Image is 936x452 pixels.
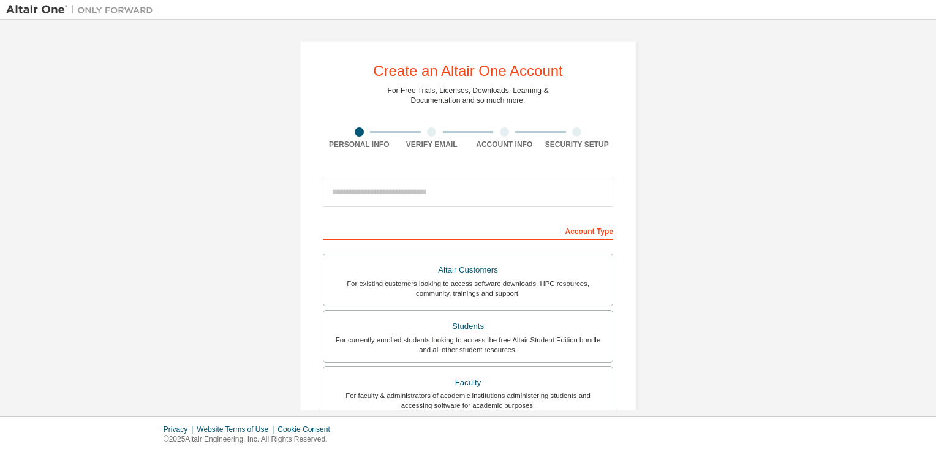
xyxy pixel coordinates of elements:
div: Account Info [468,140,541,149]
div: For faculty & administrators of academic institutions administering students and accessing softwa... [331,391,605,410]
div: Privacy [164,424,197,434]
div: Altair Customers [331,262,605,279]
div: Account Type [323,220,613,240]
div: Cookie Consent [277,424,337,434]
div: Faculty [331,374,605,391]
div: Security Setup [541,140,614,149]
img: Altair One [6,4,159,16]
div: For existing customers looking to access software downloads, HPC resources, community, trainings ... [331,279,605,298]
p: © 2025 Altair Engineering, Inc. All Rights Reserved. [164,434,338,445]
div: Website Terms of Use [197,424,277,434]
div: Students [331,318,605,335]
div: Verify Email [396,140,469,149]
div: For currently enrolled students looking to access the free Altair Student Edition bundle and all ... [331,335,605,355]
div: Create an Altair One Account [373,64,563,78]
div: For Free Trials, Licenses, Downloads, Learning & Documentation and so much more. [388,86,549,105]
div: Personal Info [323,140,396,149]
